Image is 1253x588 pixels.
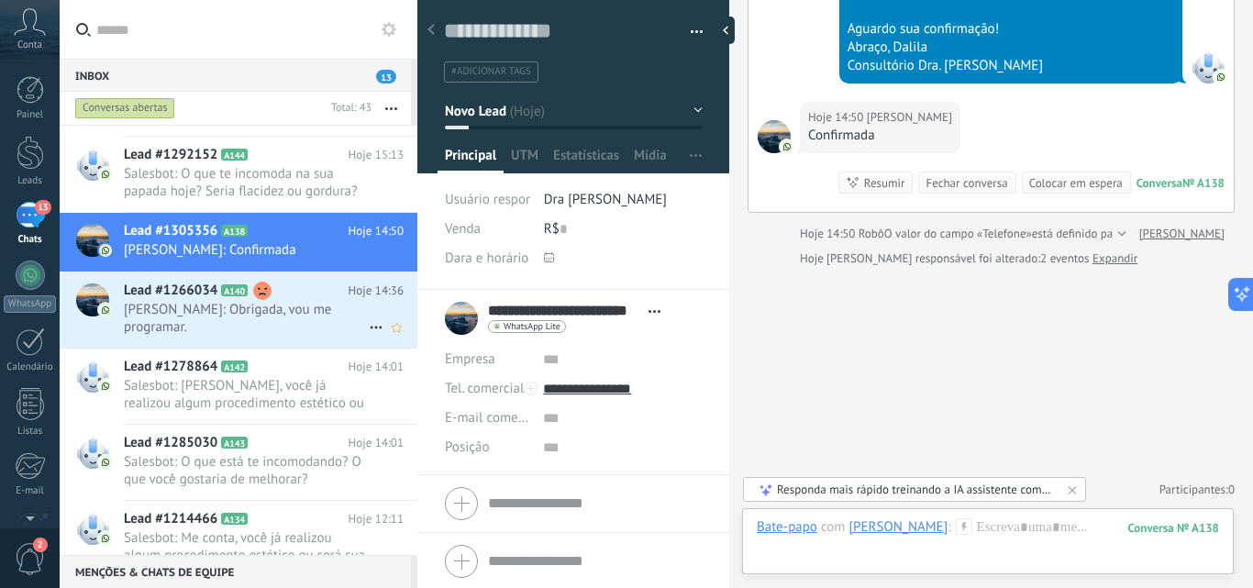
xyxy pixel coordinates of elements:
span: Dara e horário [445,251,528,265]
div: Inbox [60,59,411,92]
div: Dara e horário [445,244,530,273]
span: Salesbot: O que está te incomodando? O que você gostaria de melhorar? [124,453,369,488]
div: Usuário responsável [445,185,530,215]
div: ocultar [716,17,735,44]
span: Hoje 15:13 [349,146,404,164]
span: com [821,518,846,537]
a: Lead #1292152 A144 Hoje 15:13 Salesbot: O que te incomoda na sua papada hoje? Seria flacidez ou g... [60,137,417,212]
div: Confirmada [808,127,952,145]
span: Robô [859,226,884,241]
div: Menções & Chats de equipe [60,555,411,588]
span: Lead #1278864 [124,358,217,376]
div: Hoje 14:50 [800,225,859,243]
div: Conversas abertas [75,97,175,119]
img: com.amocrm.amocrmwa.svg [1214,71,1227,83]
img: com.amocrm.amocrmwa.svg [99,532,112,545]
div: Consultório Dra. [PERSON_NAME] [848,57,1174,75]
a: Expandir [1092,250,1137,268]
img: com.amocrm.amocrmwa.svg [99,244,112,257]
button: Mais [371,92,411,125]
a: Participantes:0 [1159,482,1235,497]
span: Salesbot: [PERSON_NAME], você já realizou algum procedimento estético ou será sua primeira experi... [124,377,369,412]
span: A143 [221,437,248,449]
span: Lead #1305356 [124,222,217,240]
span: Salesbot: O que te incomoda na sua papada hoje? Seria flacidez ou gordura? [124,165,369,200]
a: [PERSON_NAME] [1139,225,1225,243]
span: E-mail comercial [445,409,543,427]
span: Lindiane Oliveira _ Lindi [758,120,791,153]
a: Lead #1214466 A134 Hoje 12:11 Salesbot: Me conta, você já realizou algum procedimento estético ou... [60,501,417,576]
div: Responda mais rápido treinando a IA assistente com sua fonte de dados [777,482,1054,497]
span: Usuário responsável [445,191,563,208]
span: A144 [221,149,248,161]
span: A140 [221,284,248,296]
span: Lead #1285030 [124,434,217,452]
span: WhatsApp Lite [504,322,560,331]
div: R$ [544,215,703,244]
div: Hoje [800,250,826,268]
span: Lindiane Oliveira _ Lindi [867,108,952,127]
div: 138 [1128,520,1219,536]
span: 13 [376,70,396,83]
span: : [948,518,950,537]
a: Lead #1266034 A140 Hoje 14:36 [PERSON_NAME]: Obrigada, vou me programar. [60,272,417,348]
a: Lead #1305356 A138 Hoje 14:50 [PERSON_NAME]: Confirmada [60,213,417,272]
span: Venda [445,220,481,238]
span: Salesbot: Me conta, você já realizou algum procedimento estético ou será sua primeira experiência ? [124,529,369,564]
div: Conversa [1137,175,1182,191]
span: Lead #1292152 [124,146,217,164]
div: Chats [4,234,57,246]
div: Hoje 14:50 [808,108,867,127]
span: Hoje 14:01 [349,434,404,452]
span: UTM [511,147,538,173]
div: Posição [445,433,529,462]
span: Hoje 14:36 [349,282,404,300]
div: Resumir [864,174,905,192]
span: 0 [1228,482,1235,497]
img: com.amocrm.amocrmwa.svg [99,456,112,469]
span: [PERSON_NAME]: Confirmada [124,241,369,259]
a: Lead #1278864 A142 Hoje 14:01 Salesbot: [PERSON_NAME], você já realizou algum procedimento estéti... [60,349,417,424]
div: Colocar em espera [1029,174,1123,192]
span: 13 [35,200,50,215]
div: Venda [445,215,530,244]
div: № A138 [1182,175,1225,191]
span: Posição [445,440,489,454]
div: Listas [4,426,57,438]
span: O valor do campo «Telefone» [884,225,1032,243]
img: com.amocrm.amocrmwa.svg [99,304,112,316]
div: Leads [4,175,57,187]
a: Lead #1285030 A143 Hoje 14:01 Salesbot: O que está te incomodando? O que você gostaria de melhorar? [60,425,417,500]
button: Tel. comercial [445,374,524,404]
div: Fechar conversa [926,174,1007,192]
span: Mídia [634,147,667,173]
span: A142 [221,361,248,372]
span: A134 [221,513,248,525]
div: Lindiane Oliveira _ Lindi [849,518,948,535]
span: Estatísticas [553,147,619,173]
div: Empresa [445,345,529,374]
span: Hoje 14:01 [349,358,404,376]
span: [PERSON_NAME]: Obrigada, vou me programar. [124,301,369,336]
span: #adicionar tags [451,65,531,78]
span: Tel. comercial [445,380,524,397]
img: com.amocrm.amocrmwa.svg [99,380,112,393]
div: Abraço, Dalila [848,39,1174,57]
img: com.amocrm.amocrmwa.svg [99,168,112,181]
span: Principal [445,147,496,173]
button: E-mail comercial [445,404,529,433]
span: 2 [33,538,48,552]
div: [PERSON_NAME] responsável foi alterado: [800,250,1137,268]
div: WhatsApp [4,295,56,313]
span: Hoje 14:50 [349,222,404,240]
span: Hoje 12:11 [349,510,404,528]
span: Lead #1266034 [124,282,217,300]
span: 2 eventos [1040,250,1089,268]
span: Conta [17,39,42,51]
div: Calendário [4,361,57,373]
span: WhatsApp Lite [1192,50,1225,83]
span: Lead #1214466 [124,510,217,528]
div: Total: 43 [324,99,371,117]
img: com.amocrm.amocrmwa.svg [781,140,793,153]
div: E-mail [4,485,57,497]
